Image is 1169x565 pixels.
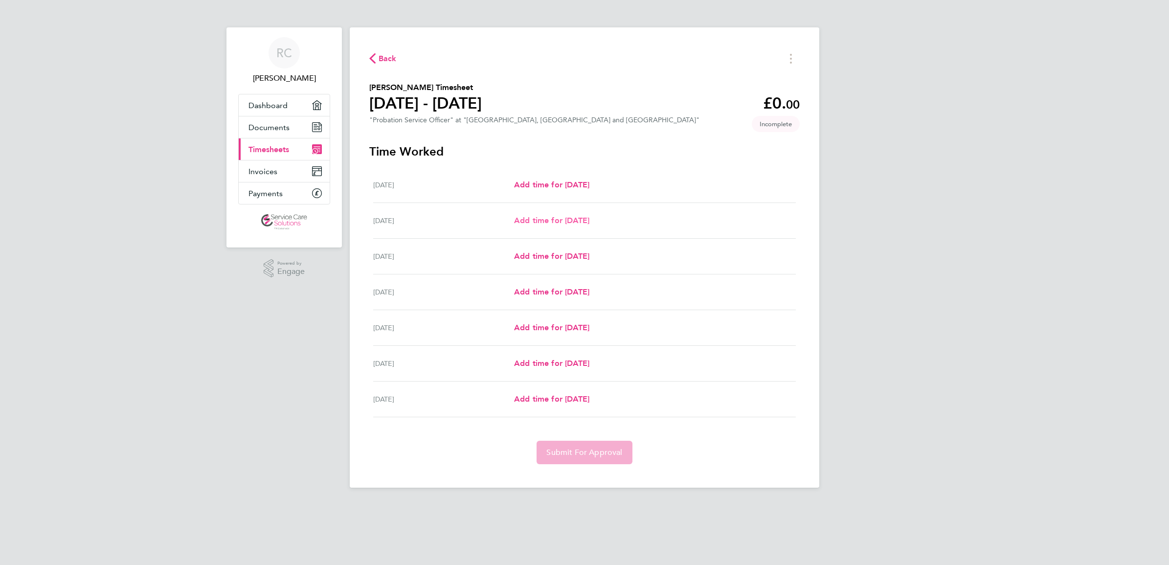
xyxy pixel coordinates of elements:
a: Dashboard [239,94,330,116]
span: Documents [248,123,290,132]
a: Payments [239,182,330,204]
div: [DATE] [373,250,514,262]
a: Add time for [DATE] [514,215,589,226]
div: [DATE] [373,322,514,334]
a: RC[PERSON_NAME] [238,37,330,84]
a: Go to home page [238,214,330,230]
div: [DATE] [373,393,514,405]
span: Engage [277,268,305,276]
a: Invoices [239,160,330,182]
span: Rahnee Coombs [238,72,330,84]
app-decimal: £0. [763,94,800,113]
h1: [DATE] - [DATE] [369,93,482,113]
button: Back [369,52,397,65]
span: Dashboard [248,101,288,110]
a: Add time for [DATE] [514,393,589,405]
a: Add time for [DATE] [514,250,589,262]
span: Add time for [DATE] [514,180,589,189]
span: Payments [248,189,283,198]
a: Add time for [DATE] [514,286,589,298]
div: [DATE] [373,358,514,369]
a: Add time for [DATE] [514,322,589,334]
span: This timesheet is Incomplete. [752,116,800,132]
span: 00 [786,97,800,112]
div: [DATE] [373,286,514,298]
span: Add time for [DATE] [514,216,589,225]
span: Timesheets [248,145,289,154]
span: Powered by [277,259,305,268]
a: Add time for [DATE] [514,179,589,191]
span: Back [379,53,397,65]
a: Timesheets [239,138,330,160]
div: [DATE] [373,215,514,226]
h2: [PERSON_NAME] Timesheet [369,82,482,93]
span: RC [276,46,292,59]
span: Add time for [DATE] [514,287,589,296]
a: Powered byEngage [264,259,305,278]
span: Add time for [DATE] [514,394,589,404]
span: Add time for [DATE] [514,323,589,332]
span: Add time for [DATE] [514,251,589,261]
span: Add time for [DATE] [514,359,589,368]
img: servicecare-logo-retina.png [261,214,307,230]
nav: Main navigation [226,27,342,248]
h3: Time Worked [369,144,800,159]
div: [DATE] [373,179,514,191]
div: "Probation Service Officer" at "[GEOGRAPHIC_DATA], [GEOGRAPHIC_DATA] and [GEOGRAPHIC_DATA]" [369,116,699,124]
a: Documents [239,116,330,138]
span: Invoices [248,167,277,176]
button: Timesheets Menu [782,51,800,66]
a: Add time for [DATE] [514,358,589,369]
